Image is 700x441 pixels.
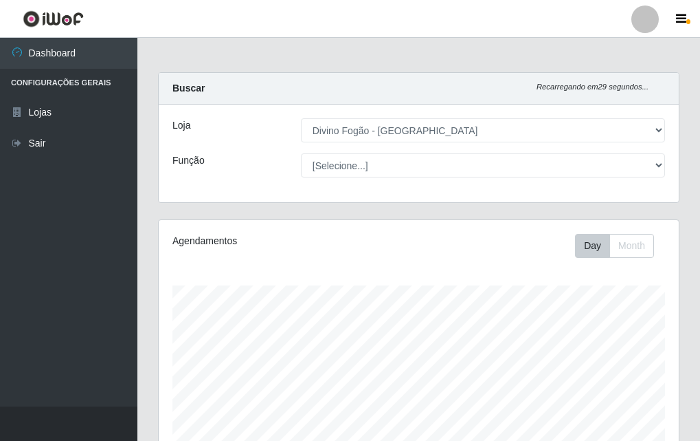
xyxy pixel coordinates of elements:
button: Month [609,234,654,258]
img: CoreUI Logo [23,10,84,28]
div: First group [575,234,654,258]
label: Loja [172,118,190,133]
div: Toolbar with button groups [575,234,665,258]
i: Recarregando em 29 segundos... [537,83,648,91]
div: Agendamentos [172,234,365,248]
strong: Buscar [172,83,205,94]
button: Day [575,234,610,258]
label: Função [172,153,205,168]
